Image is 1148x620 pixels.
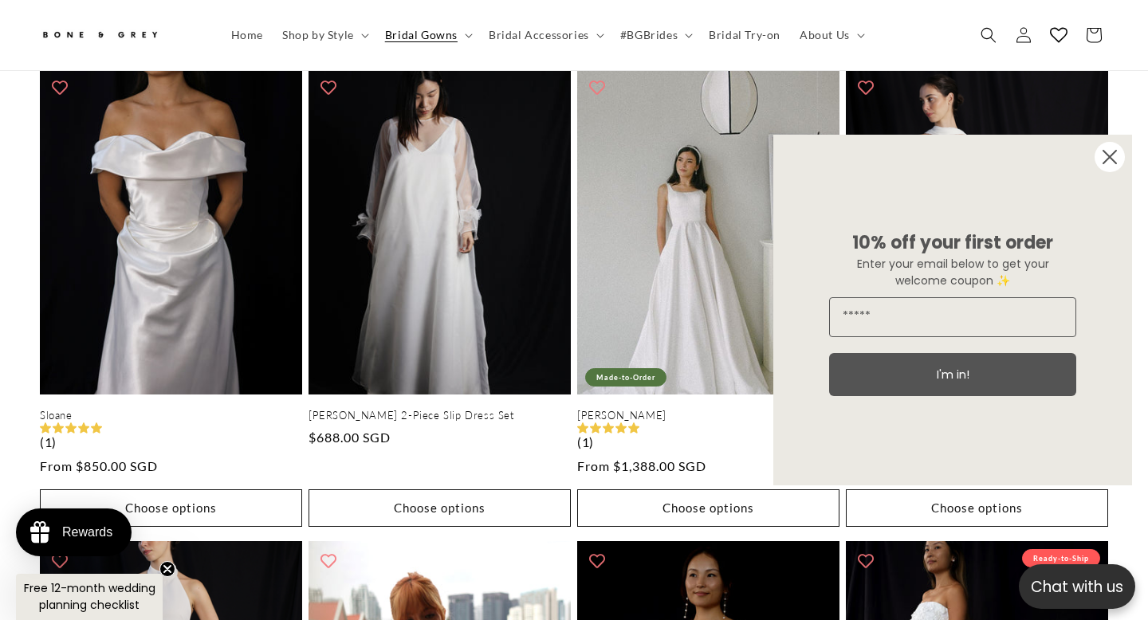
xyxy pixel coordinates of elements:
[231,28,263,42] span: Home
[850,545,882,577] button: Add to wishlist
[40,409,302,422] a: Sloane
[24,580,155,613] span: Free 12-month wedding planning checklist
[44,71,76,103] button: Add to wishlist
[850,71,882,103] button: Add to wishlist
[757,119,1148,501] div: FLYOUT Form
[581,545,613,577] button: Add to wishlist
[313,545,344,577] button: Add to wishlist
[16,574,163,620] div: Free 12-month wedding planning checklistClose teaser
[581,71,613,103] button: Add to wishlist
[34,16,206,54] a: Bone and Grey Bridal
[309,409,571,422] a: [PERSON_NAME] 2-Piece Slip Dress Set
[577,489,839,527] button: Choose options
[1019,575,1135,598] p: Chat with us
[489,28,589,42] span: Bridal Accessories
[577,409,839,422] a: [PERSON_NAME]
[699,18,790,52] a: Bridal Try-on
[829,297,1076,337] input: Email
[282,28,354,42] span: Shop by Style
[222,18,273,52] a: Home
[1019,564,1135,609] button: Open chatbox
[44,545,76,577] button: Add to wishlist
[611,18,699,52] summary: #BGBrides
[62,525,112,540] div: Rewards
[829,353,1076,396] button: I'm in!
[40,22,159,49] img: Bone and Grey Bridal
[1094,141,1126,173] button: Close dialog
[846,489,1108,527] button: Choose options
[852,230,1053,255] span: 10% off your first order
[857,256,1049,288] span: Enter your email below to get your welcome coupon ✨
[790,18,871,52] summary: About Us
[479,18,611,52] summary: Bridal Accessories
[159,561,175,577] button: Close teaser
[309,489,571,527] button: Choose options
[385,28,458,42] span: Bridal Gowns
[313,71,344,103] button: Add to wishlist
[971,18,1006,53] summary: Search
[709,28,780,42] span: Bridal Try-on
[40,489,302,527] button: Choose options
[620,28,678,42] span: #BGBrides
[800,28,850,42] span: About Us
[273,18,375,52] summary: Shop by Style
[375,18,479,52] summary: Bridal Gowns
